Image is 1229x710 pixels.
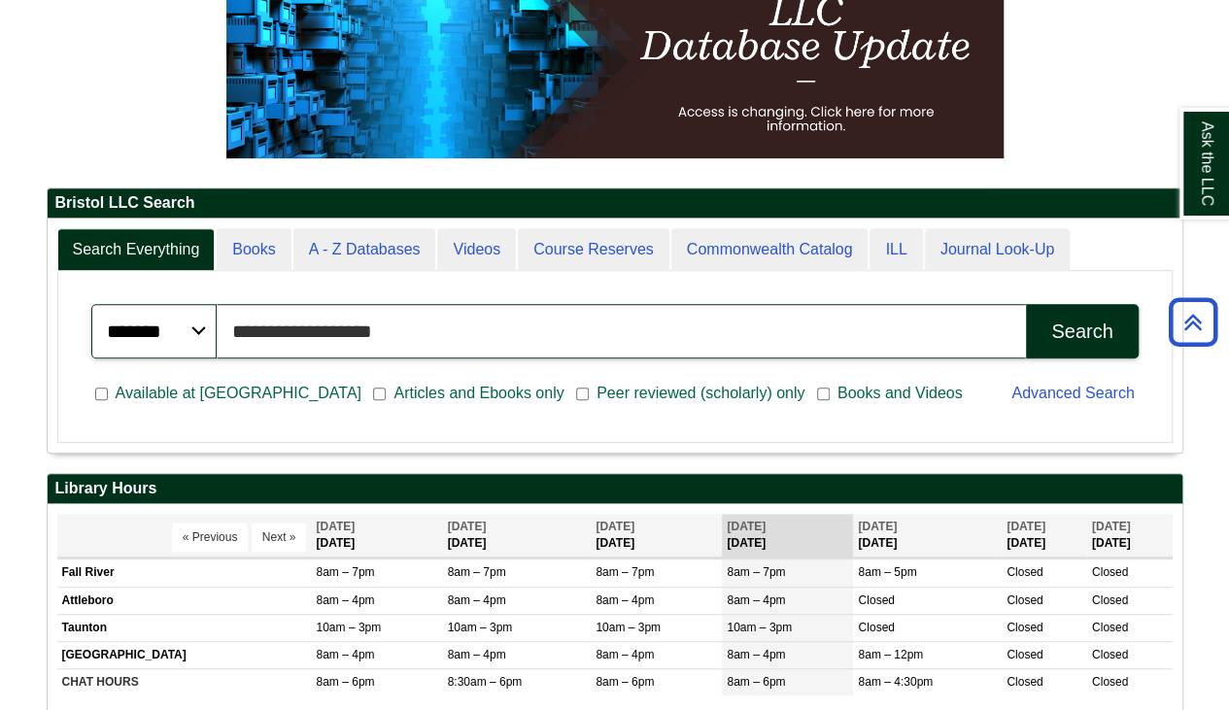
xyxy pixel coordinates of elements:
[57,614,312,641] td: Taunton
[316,648,374,661] span: 8am – 4pm
[858,593,894,607] span: Closed
[596,520,634,533] span: [DATE]
[57,228,216,272] a: Search Everything
[853,514,1002,558] th: [DATE]
[57,559,312,587] td: Fall River
[1092,621,1128,634] span: Closed
[817,386,830,403] input: Books and Videos
[596,593,654,607] span: 8am – 4pm
[108,382,369,405] span: Available at [GEOGRAPHIC_DATA]
[57,669,312,696] td: CHAT HOURS
[373,386,386,403] input: Articles and Ebooks only
[316,593,374,607] span: 8am – 4pm
[48,188,1182,219] h2: Bristol LLC Search
[671,228,869,272] a: Commonwealth Catalog
[1007,565,1042,579] span: Closed
[727,565,785,579] span: 8am – 7pm
[448,648,506,661] span: 8am – 4pm
[722,514,853,558] th: [DATE]
[316,565,374,579] span: 8am – 7pm
[1007,675,1042,689] span: Closed
[727,621,792,634] span: 10am – 3pm
[252,523,307,552] button: Next »
[448,565,506,579] span: 8am – 7pm
[727,648,785,661] span: 8am – 4pm
[316,621,381,634] span: 10am – 3pm
[1092,675,1128,689] span: Closed
[293,228,436,272] a: A - Z Databases
[1087,514,1173,558] th: [DATE]
[1002,514,1087,558] th: [DATE]
[858,675,933,689] span: 8am – 4:30pm
[589,382,812,405] span: Peer reviewed (scholarly) only
[172,523,249,552] button: « Previous
[57,641,312,668] td: [GEOGRAPHIC_DATA]
[925,228,1070,272] a: Journal Look-Up
[1007,593,1042,607] span: Closed
[1092,648,1128,661] span: Closed
[316,675,374,689] span: 8am – 6pm
[1051,321,1112,343] div: Search
[858,565,916,579] span: 8am – 5pm
[727,675,785,689] span: 8am – 6pm
[1162,309,1224,335] a: Back to Top
[830,382,971,405] span: Books and Videos
[596,621,661,634] span: 10am – 3pm
[1092,593,1128,607] span: Closed
[518,228,669,272] a: Course Reserves
[95,386,108,403] input: Available at [GEOGRAPHIC_DATA]
[1092,520,1131,533] span: [DATE]
[596,648,654,661] span: 8am – 4pm
[448,593,506,607] span: 8am – 4pm
[858,621,894,634] span: Closed
[1007,520,1045,533] span: [DATE]
[448,675,523,689] span: 8:30am – 6pm
[727,593,785,607] span: 8am – 4pm
[858,648,923,661] span: 8am – 12pm
[386,382,571,405] span: Articles and Ebooks only
[1092,565,1128,579] span: Closed
[870,228,922,272] a: ILL
[727,520,766,533] span: [DATE]
[1007,621,1042,634] span: Closed
[1007,648,1042,661] span: Closed
[311,514,442,558] th: [DATE]
[437,228,516,272] a: Videos
[217,228,290,272] a: Books
[596,675,654,689] span: 8am – 6pm
[1026,304,1138,358] button: Search
[48,474,1182,504] h2: Library Hours
[591,514,722,558] th: [DATE]
[858,520,897,533] span: [DATE]
[1011,385,1134,401] a: Advanced Search
[57,587,312,614] td: Attleboro
[448,520,487,533] span: [DATE]
[316,520,355,533] span: [DATE]
[448,621,513,634] span: 10am – 3pm
[576,386,589,403] input: Peer reviewed (scholarly) only
[443,514,592,558] th: [DATE]
[596,565,654,579] span: 8am – 7pm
